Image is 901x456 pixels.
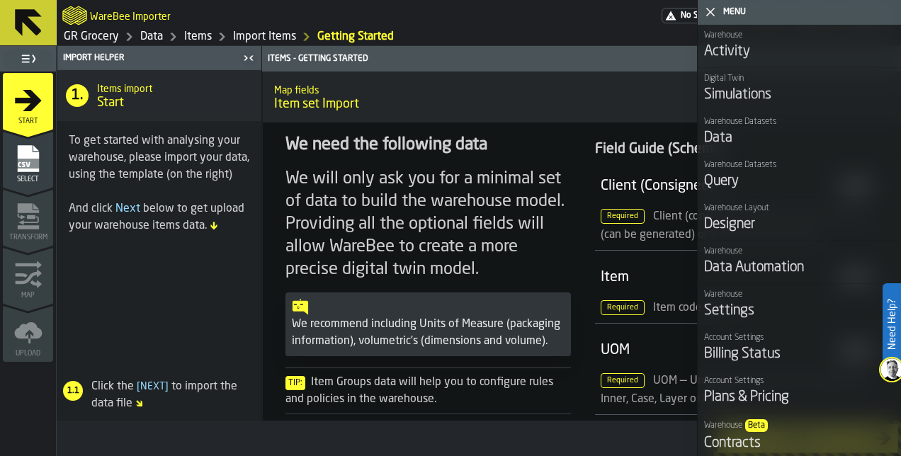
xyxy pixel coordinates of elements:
label: Need Help? [884,285,900,364]
div: 1. [66,84,89,107]
span: Item code (SKU) [653,302,733,314]
li: menu Select [3,131,53,188]
a: link-to-/wh/i/e451d98b-95f6-4604-91ff-c80219f9c36d/import/items/ [233,28,296,45]
span: Start [97,95,124,110]
header: Import Helper [57,46,261,70]
li: menu Map [3,247,53,304]
span: Select [3,176,53,183]
div: We need the following data [285,134,571,156]
div: title-Item set Import [263,72,901,122]
a: link-to-/wh/i/e451d98b-95f6-4604-91ff-c80219f9c36d/pricing/ [662,8,790,23]
span: Next [134,382,171,392]
span: Required [601,209,645,224]
span: ] [165,382,169,392]
span: [ [137,382,140,392]
span: Required [601,300,645,315]
span: Transform [3,234,53,241]
div: Item [601,268,834,287]
div: We recommend including Units of Measure (packaging information), volumetric's (dimensions and vol... [292,316,565,350]
div: Items - Getting Started [265,54,898,64]
a: link-to-/wh/i/e451d98b-95f6-4604-91ff-c80219f9c36d/data/items/ [184,28,212,45]
span: Upload [3,350,53,358]
li: menu Upload [3,305,53,362]
span: Tip: [285,376,305,390]
header: Items - Getting Started [262,46,901,72]
div: Import Helper [60,53,239,63]
span: Next [115,203,140,215]
div: Item Groups data will help you to configure rules and policies in the warehouse. [285,374,571,408]
div: Menu Subscription [662,8,790,23]
span: Map [3,292,53,300]
div: To get started with analysing your warehouse, please import your data, using the template (on the... [69,132,250,183]
span: Item set Import [274,96,890,112]
span: Required [601,373,645,388]
h2: Sub Title [90,8,171,23]
li: menu Transform [3,189,53,246]
div: Click the to import the data file [57,378,256,412]
a: link-to-/wh/i/e451d98b-95f6-4604-91ff-c80219f9c36d [64,28,119,45]
a: link-to-/wh/i/e451d98b-95f6-4604-91ff-c80219f9c36d/data [140,28,163,45]
span: 1.1 [64,386,82,396]
li: menu Start [3,73,53,130]
div: Field Guide (Schema) [595,139,879,159]
label: button-toggle-Close me [239,50,259,67]
nav: Breadcrumb [62,28,479,45]
div: title-Start [57,70,261,121]
span: No Subscription [681,11,740,21]
div: And click below to get upload your warehouse items data. [69,200,250,234]
a: logo-header [62,3,87,28]
div: Client (Consignee) [601,176,834,196]
span: Start [3,118,53,125]
div: We will only ask you for a minimal set of data to build the warehouse model. Providing all the op... [285,168,571,281]
div: UOM [601,341,834,360]
a: link-to-/wh/i/e451d98b-95f6-4604-91ff-c80219f9c36d/import/items/ [317,28,394,45]
h2: Sub Title [274,82,890,96]
h2: Sub Title [97,81,250,95]
label: button-toggle-Toggle Full Menu [3,49,53,69]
